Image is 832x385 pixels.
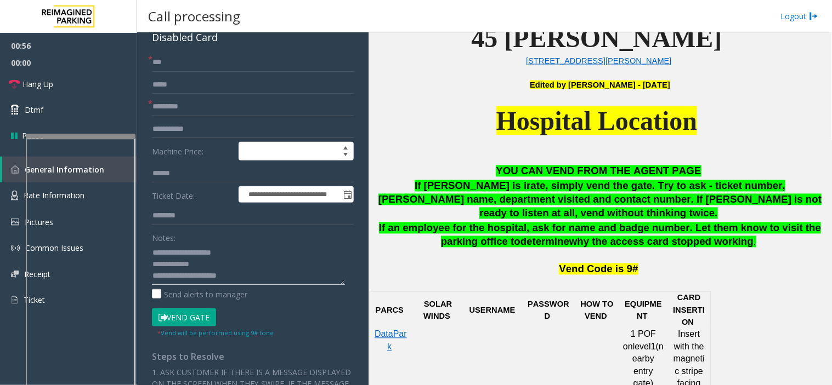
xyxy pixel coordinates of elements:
[11,271,19,278] img: 'icon'
[22,78,53,90] span: Hang Up
[24,269,50,279] span: Receipt
[152,308,216,327] button: Vend Gate
[633,342,651,352] span: level
[152,30,354,45] div: Disabled Card
[152,352,354,362] h4: Steps to Resolve
[11,244,20,252] img: 'icon'
[375,330,407,351] a: DataPark
[11,191,18,200] img: 'icon'
[569,236,754,248] span: why the access card stopped working
[754,236,756,248] span: .
[22,130,44,141] span: Pause
[376,306,404,315] span: PARCS
[152,289,247,300] label: Send alerts to manager
[580,300,615,321] span: HOW TO VEND
[149,186,236,203] label: Ticket Date:
[25,217,53,227] span: Pictures
[530,81,670,89] b: Edited by [PERSON_NAME] - [DATE]
[379,222,822,248] span: If an employee for the hospital, ask for name and badge number. Let them know to visit the parkin...
[496,106,698,135] span: Hospital Location
[469,306,516,315] span: USERNAME
[25,243,83,253] span: Common Issues
[625,300,662,321] span: EQUIPMENT
[25,104,43,116] span: Dtmf
[11,165,19,174] img: 'icon'
[496,165,701,177] span: YOU CAN VEND FROM THE AGENT PAGE
[341,187,353,202] span: Toggle popup
[378,180,822,219] span: If [PERSON_NAME] is irate, simply vend the gate. Try to ask - ticket number, [PERSON_NAME] name, ...
[673,294,705,327] span: CARD INSERTION
[338,142,353,151] span: Increase value
[520,236,569,248] span: determine
[423,300,454,321] span: SOLAR WINDS
[651,342,656,352] span: 1
[375,330,407,351] span: DataPark
[143,3,246,30] h3: Call processing
[559,263,638,275] span: Vend Code is 9#
[152,228,176,244] label: Notes:
[25,164,104,175] span: General Information
[526,56,672,65] a: [STREET_ADDRESS][PERSON_NAME]
[623,330,658,351] span: 1 POF on
[24,190,84,200] span: Rate Information
[528,300,569,321] span: PASSWORD
[157,329,274,337] small: Vend will be performed using 9# tone
[781,10,818,22] a: Logout
[149,142,236,160] label: Machine Price:
[2,157,137,182] a: General Information
[24,295,45,305] span: Ticket
[810,10,818,22] img: logout
[11,219,19,226] img: 'icon'
[11,295,18,305] img: 'icon'
[471,24,722,53] span: 45 [PERSON_NAME]
[338,151,353,160] span: Decrease value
